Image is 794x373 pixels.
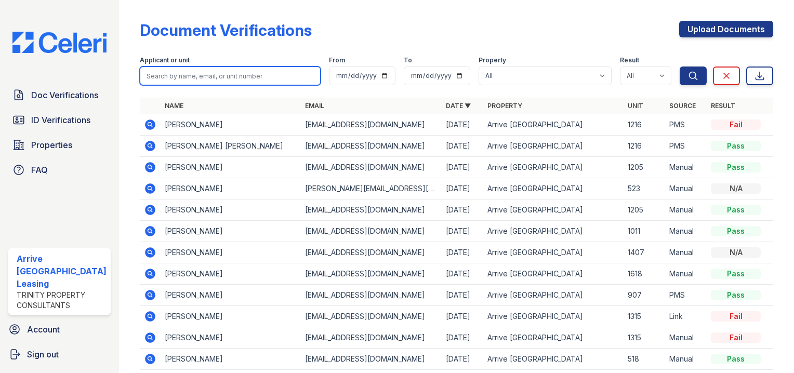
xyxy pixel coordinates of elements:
div: Fail [711,119,761,130]
div: Pass [711,226,761,236]
a: Account [4,319,115,340]
img: CE_Logo_Blue-a8612792a0a2168367f1c8372b55b34899dd931a85d93a1a3d3e32e68fde9ad4.png [4,32,115,53]
td: [EMAIL_ADDRESS][DOMAIN_NAME] [301,327,441,349]
td: [DATE] [442,263,483,285]
td: [DATE] [442,242,483,263]
td: Arrive [GEOGRAPHIC_DATA] [483,349,624,370]
a: Name [165,102,183,110]
td: 1011 [624,221,665,242]
td: PMS [665,285,707,306]
td: 1407 [624,242,665,263]
span: ID Verifications [31,114,90,126]
td: [EMAIL_ADDRESS][DOMAIN_NAME] [301,221,441,242]
span: FAQ [31,164,48,176]
td: [DATE] [442,178,483,199]
span: Properties [31,139,72,151]
span: Account [27,323,60,336]
td: [PERSON_NAME] [161,306,301,327]
td: [DATE] [442,285,483,306]
div: N/A [711,247,761,258]
td: Manual [665,221,707,242]
a: Property [487,102,522,110]
td: [DATE] [442,221,483,242]
td: Arrive [GEOGRAPHIC_DATA] [483,157,624,178]
a: Date ▼ [446,102,471,110]
td: [PERSON_NAME] [161,349,301,370]
td: [EMAIL_ADDRESS][DOMAIN_NAME] [301,263,441,285]
div: Pass [711,290,761,300]
label: To [404,56,412,64]
td: [PERSON_NAME] [161,199,301,221]
div: Pass [711,205,761,215]
div: Fail [711,311,761,322]
td: [DATE] [442,327,483,349]
td: [PERSON_NAME] [PERSON_NAME] [161,136,301,157]
div: Arrive [GEOGRAPHIC_DATA] Leasing [17,252,107,290]
label: Result [620,56,639,64]
td: Link [665,306,707,327]
td: Arrive [GEOGRAPHIC_DATA] [483,285,624,306]
td: [PERSON_NAME] [161,114,301,136]
td: 1216 [624,136,665,157]
td: [PERSON_NAME] [161,178,301,199]
div: Pass [711,354,761,364]
td: Manual [665,199,707,221]
td: Manual [665,157,707,178]
td: PMS [665,114,707,136]
td: [PERSON_NAME] [161,285,301,306]
label: From [329,56,345,64]
td: Manual [665,349,707,370]
td: 1205 [624,199,665,221]
button: Sign out [4,344,115,365]
td: Arrive [GEOGRAPHIC_DATA] [483,178,624,199]
td: [PERSON_NAME] [161,263,301,285]
span: Sign out [27,348,59,361]
td: [PERSON_NAME] [161,157,301,178]
td: Manual [665,327,707,349]
td: Arrive [GEOGRAPHIC_DATA] [483,136,624,157]
td: [EMAIL_ADDRESS][DOMAIN_NAME] [301,306,441,327]
td: [DATE] [442,157,483,178]
td: Manual [665,263,707,285]
td: 907 [624,285,665,306]
td: Arrive [GEOGRAPHIC_DATA] [483,114,624,136]
td: [PERSON_NAME] [161,327,301,349]
td: [PERSON_NAME] [161,242,301,263]
td: [EMAIL_ADDRESS][DOMAIN_NAME] [301,285,441,306]
label: Applicant or unit [140,56,190,64]
td: Arrive [GEOGRAPHIC_DATA] [483,242,624,263]
div: Document Verifications [140,21,312,39]
div: N/A [711,183,761,194]
td: [DATE] [442,136,483,157]
input: Search by name, email, or unit number [140,66,321,85]
td: [DATE] [442,199,483,221]
td: [DATE] [442,114,483,136]
td: 1315 [624,327,665,349]
td: [PERSON_NAME] [161,221,301,242]
td: Arrive [GEOGRAPHIC_DATA] [483,221,624,242]
div: Pass [711,162,761,172]
td: 1205 [624,157,665,178]
td: 518 [624,349,665,370]
td: [EMAIL_ADDRESS][DOMAIN_NAME] [301,114,441,136]
td: Manual [665,242,707,263]
td: 1618 [624,263,665,285]
a: Doc Verifications [8,85,111,105]
td: [EMAIL_ADDRESS][DOMAIN_NAME] [301,136,441,157]
td: Arrive [GEOGRAPHIC_DATA] [483,263,624,285]
a: ID Verifications [8,110,111,130]
td: [DATE] [442,349,483,370]
td: 523 [624,178,665,199]
td: [EMAIL_ADDRESS][DOMAIN_NAME] [301,157,441,178]
td: [PERSON_NAME][EMAIL_ADDRESS][DOMAIN_NAME] [301,178,441,199]
td: Arrive [GEOGRAPHIC_DATA] [483,306,624,327]
div: Fail [711,332,761,343]
a: Email [305,102,324,110]
a: Properties [8,135,111,155]
td: 1315 [624,306,665,327]
td: Arrive [GEOGRAPHIC_DATA] [483,327,624,349]
a: FAQ [8,159,111,180]
td: Arrive [GEOGRAPHIC_DATA] [483,199,624,221]
td: [EMAIL_ADDRESS][DOMAIN_NAME] [301,349,441,370]
a: Upload Documents [679,21,773,37]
